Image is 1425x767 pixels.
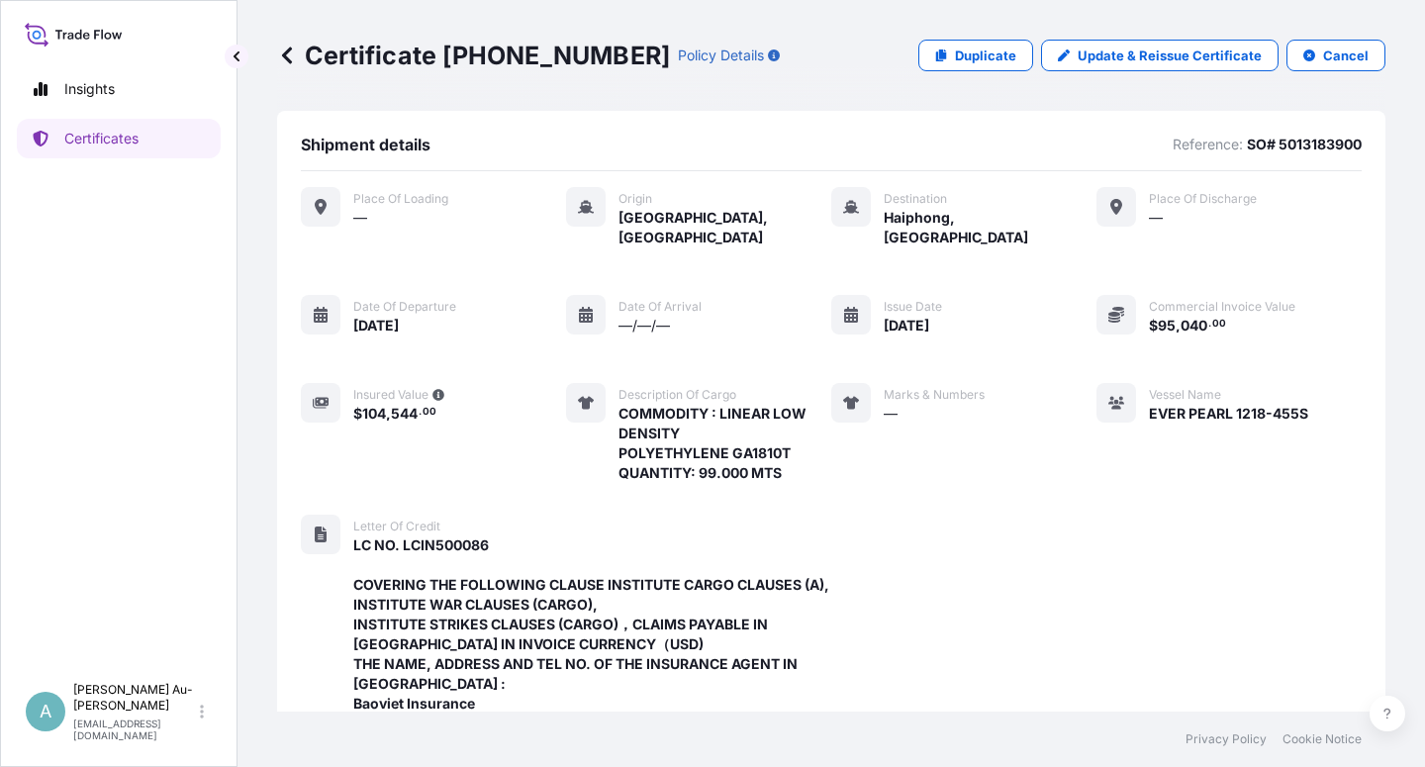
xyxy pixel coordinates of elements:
[353,299,456,315] span: Date of departure
[918,40,1033,71] a: Duplicate
[73,682,196,714] p: [PERSON_NAME] Au-[PERSON_NAME]
[1078,46,1262,65] p: Update & Reissue Certificate
[353,387,428,403] span: Insured Value
[1247,135,1362,154] p: SO# 5013183900
[618,316,670,336] span: —/—/—
[1158,319,1176,333] span: 95
[884,387,985,403] span: Marks & Numbers
[1041,40,1279,71] a: Update & Reissue Certificate
[955,46,1016,65] p: Duplicate
[1176,319,1181,333] span: ,
[618,299,702,315] span: Date of arrival
[618,387,736,403] span: Description of cargo
[618,404,831,483] span: COMMODITY : LINEAR LOW DENSITY POLYETHYLENE GA1810T QUANTITY: 99.000 MTS
[1208,321,1211,328] span: .
[353,316,399,336] span: [DATE]
[1149,299,1295,315] span: Commercial Invoice Value
[1282,731,1362,747] a: Cookie Notice
[301,135,430,154] span: Shipment details
[1186,731,1267,747] a: Privacy Policy
[40,702,51,721] span: A
[17,69,221,109] a: Insights
[419,409,422,416] span: .
[884,191,947,207] span: Destination
[1181,319,1207,333] span: 040
[618,191,652,207] span: Origin
[353,519,440,534] span: Letter of Credit
[1212,321,1226,328] span: 00
[1286,40,1385,71] button: Cancel
[386,407,391,421] span: ,
[1149,387,1221,403] span: Vessel Name
[362,407,386,421] span: 104
[391,407,418,421] span: 544
[1149,319,1158,333] span: $
[884,299,942,315] span: Issue Date
[884,316,929,336] span: [DATE]
[353,407,362,421] span: $
[1149,404,1308,424] span: EVER PEARL 1218-455S
[73,718,196,741] p: [EMAIL_ADDRESS][DOMAIN_NAME]
[64,79,115,99] p: Insights
[618,208,831,247] span: [GEOGRAPHIC_DATA], [GEOGRAPHIC_DATA]
[1323,46,1369,65] p: Cancel
[353,191,448,207] span: Place of Loading
[1149,208,1163,228] span: —
[678,46,764,65] p: Policy Details
[884,404,898,424] span: —
[884,208,1096,247] span: Haiphong, [GEOGRAPHIC_DATA]
[1173,135,1243,154] p: Reference:
[353,208,367,228] span: —
[423,409,436,416] span: 00
[17,119,221,158] a: Certificates
[1149,191,1257,207] span: Place of discharge
[64,129,139,148] p: Certificates
[277,40,670,71] p: Certificate [PHONE_NUMBER]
